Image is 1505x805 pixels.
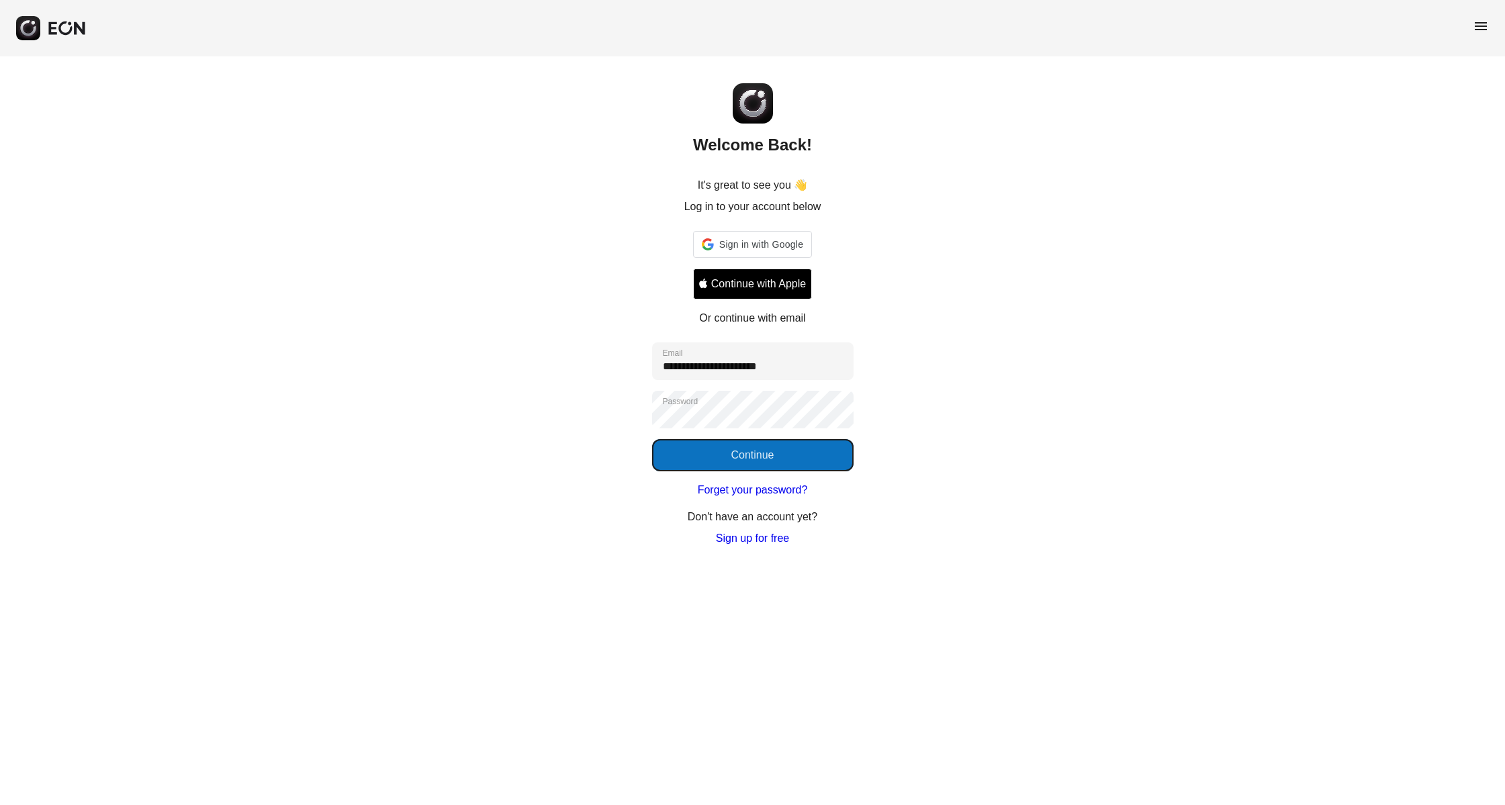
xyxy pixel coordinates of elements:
label: Password [663,396,698,407]
h2: Welcome Back! [693,134,812,156]
span: Sign in with Google [719,236,803,252]
div: Sign in with Google [693,231,812,258]
button: Continue [652,439,854,471]
button: Signin with apple ID [693,269,812,299]
p: Don't have an account yet? [688,509,817,525]
label: Email [663,348,683,359]
span: menu [1473,18,1489,34]
p: Or continue with email [699,310,805,326]
p: It's great to see you 👋 [698,177,808,193]
p: Log in to your account below [684,199,821,215]
a: Sign up for free [716,530,789,547]
a: Forget your password? [698,482,808,498]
